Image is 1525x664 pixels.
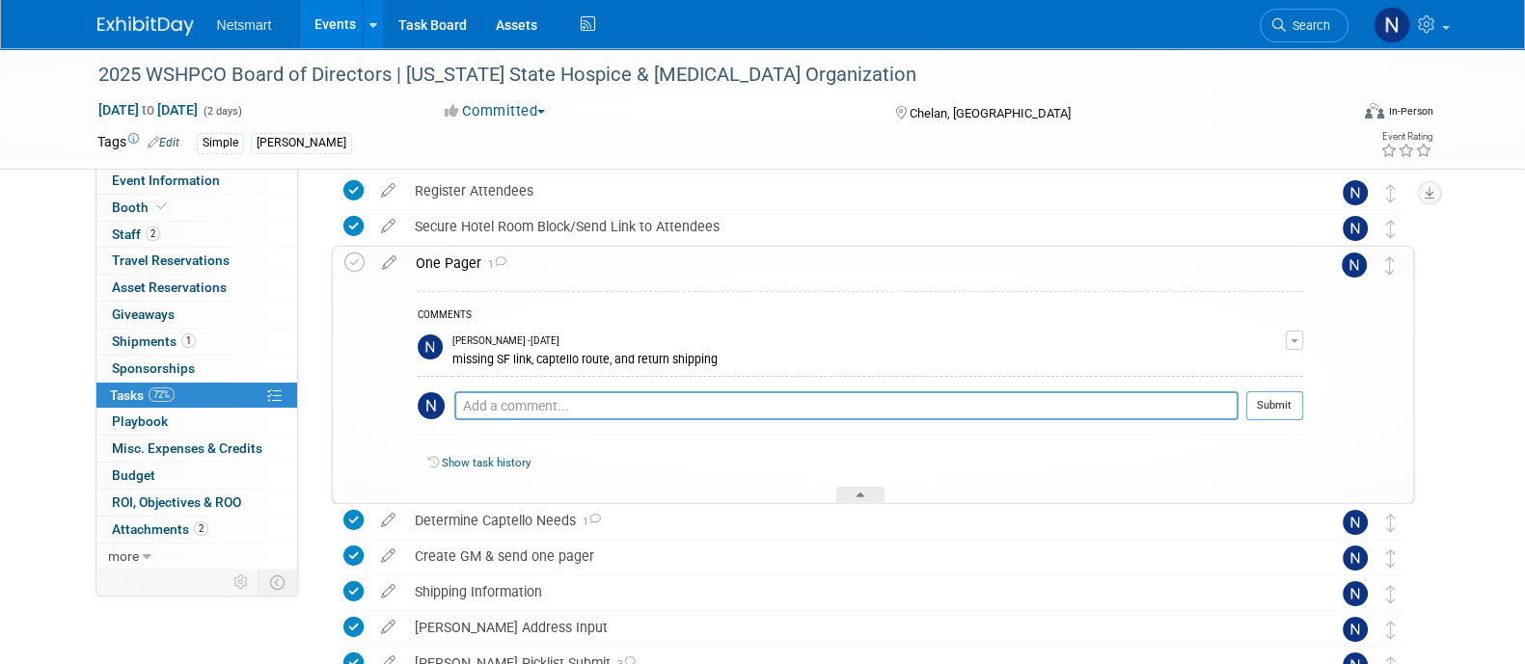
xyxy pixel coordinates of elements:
img: Nina Finn [1343,545,1368,571]
img: Nina Finn [418,392,445,419]
a: edit [371,182,405,199]
a: Event Information [96,168,297,194]
span: Travel Reservations [112,252,230,268]
div: Register Attendees [405,174,1304,207]
a: Staff2 [96,222,297,248]
a: Attachments2 [96,517,297,543]
div: One Pager [406,247,1303,279]
div: Create GM & send one pager [405,540,1304,572]
a: Travel Reservations [96,248,297,274]
a: Show task history [442,456,531,469]
a: Misc. Expenses & Credits [96,436,297,462]
a: Tasks72% [96,383,297,409]
span: (2 days) [202,105,242,118]
td: Toggle Event Tabs [258,570,297,595]
span: [DATE] [DATE] [97,101,199,119]
i: Move task [1386,220,1396,238]
span: Chelan, [GEOGRAPHIC_DATA] [910,106,1071,120]
img: Nina Finn [418,334,443,359]
a: ROI, Objectives & ROO [96,490,297,516]
a: edit [371,619,405,636]
img: Format-Inperson.png [1365,103,1384,119]
div: In-Person [1387,104,1432,119]
span: Netsmart [217,17,272,33]
a: Edit [148,136,179,149]
a: edit [371,547,405,565]
span: Event Information [112,173,220,188]
a: Sponsorships [96,356,297,382]
i: Move task [1386,621,1396,639]
span: Giveaways [112,306,175,322]
i: Move task [1386,514,1396,532]
img: Nina Finn [1374,7,1410,43]
span: Budget [112,467,155,483]
div: Determine Captello Needs [405,504,1304,537]
i: Move task [1386,585,1396,603]
a: Asset Reservations [96,275,297,301]
span: Search [1286,18,1330,33]
a: edit [371,512,405,529]
td: Personalize Event Tab Strip [225,570,259,595]
i: Move task [1386,184,1396,202]
a: Playbook [96,409,297,435]
a: Shipments1 [96,329,297,355]
a: Budget [96,463,297,489]
a: Booth [96,195,297,221]
span: Booth [112,199,171,215]
span: [PERSON_NAME] - [DATE] [452,334,559,348]
a: edit [371,218,405,235]
div: COMMENTS [418,306,1303,327]
div: [PERSON_NAME] [251,133,352,153]
span: 2 [146,226,160,241]
i: Move task [1385,256,1395,275]
span: 72% [149,387,175,402]
span: ROI, Objectives & ROO [112,494,241,510]
span: to [139,102,157,118]
span: Tasks [110,387,175,403]
a: Giveaways [96,302,297,328]
img: Nina Finn [1342,252,1367,278]
img: Nina Finn [1343,180,1368,205]
div: Event Format [1235,100,1433,129]
div: 2025 WSHPCO Board of Directors | [US_STATE] State Hospice & [MEDICAL_DATA] Organization [92,58,1320,93]
span: Attachments [112,521,208,537]
div: Shipping Information [405,575,1304,608]
span: more [108,548,139,564]
img: Nina Finn [1343,216,1368,241]
span: 1 [181,333,196,348]
a: edit [372,254,406,272]
span: Asset Reservations [112,279,227,295]
a: Search [1260,9,1348,42]
td: Tags [97,132,179,154]
i: Booth reservation complete [157,201,167,212]
i: Move task [1386,549,1396,568]
img: Nina Finn [1343,510,1368,535]
div: missing SF link, captello route, and return shipping [452,349,1286,367]
a: more [96,544,297,570]
span: Shipments [112,333,196,349]
span: Sponsorships [112,360,195,376]
div: Secure Hotel Room Block/Send Link to Attendees [405,210,1304,243]
img: ExhibitDay [97,16,194,36]
span: Misc. Expenses & Credits [112,440,262,456]
div: [PERSON_NAME] Address Input [405,611,1304,644]
img: Nina Finn [1343,617,1368,642]
span: Playbook [112,413,168,429]
a: edit [371,583,405,600]
span: Staff [112,226,160,242]
span: 2 [194,521,208,536]
button: Committed [438,101,553,121]
div: Event Rating [1379,132,1431,142]
img: Nina Finn [1343,581,1368,606]
span: 1 [481,258,506,271]
button: Submit [1246,391,1303,420]
div: Simple [197,133,244,153]
span: 1 [576,516,601,528]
